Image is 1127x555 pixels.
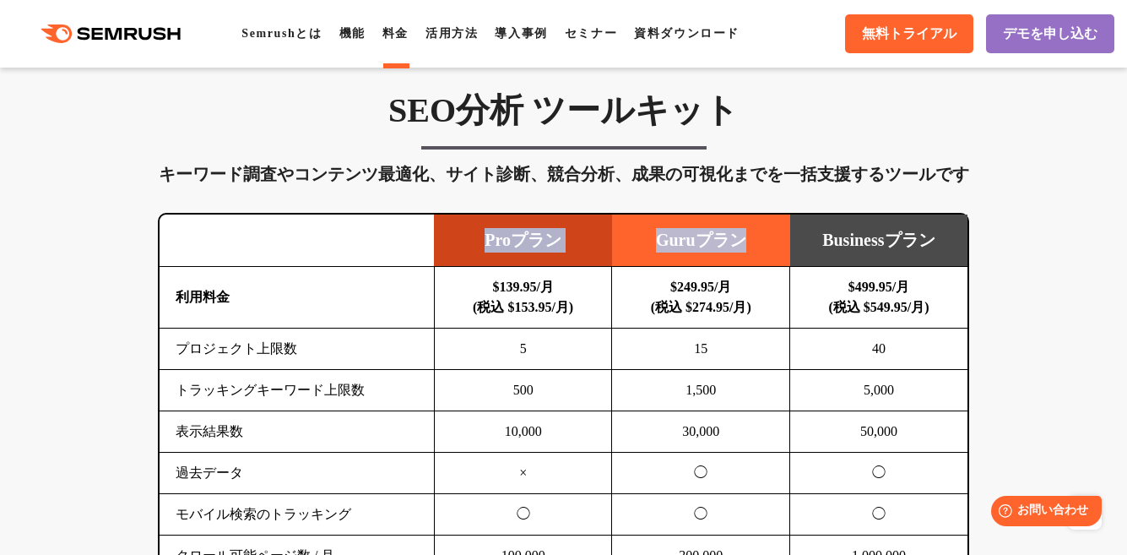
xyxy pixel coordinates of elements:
iframe: Help widget launcher [977,489,1108,536]
a: 機能 [339,27,366,40]
td: ◯ [434,494,612,536]
td: 10,000 [434,411,612,453]
td: トラッキングキーワード上限数 [160,370,434,411]
td: 表示結果数 [160,411,434,453]
td: ◯ [790,494,968,536]
td: ◯ [612,494,790,536]
a: 導入事例 [495,27,547,40]
td: モバイル検索のトラッキング [160,494,434,536]
td: Guruプラン [612,215,790,267]
span: 無料トライアル [862,25,956,43]
td: 500 [434,370,612,411]
b: $249.95/月 (税込 $274.95/月) [651,280,751,314]
div: キーワード調査やコンテンツ最適化、サイト診断、競合分析、成果の可視化までを一括支援するツールです [158,161,969,188]
td: プロジェクト上限数 [160,329,434,370]
a: 無料トライアル [845,14,973,53]
h3: SEO分析 ツールキット [158,90,969,132]
td: ◯ [612,453,790,494]
td: Businessプラン [790,215,968,267]
td: × [434,453,612,494]
a: セミナー [565,27,617,40]
a: 活用方法 [425,27,478,40]
a: Semrushとは [241,27,322,40]
b: $139.95/月 (税込 $153.95/月) [473,280,573,314]
a: 料金 [382,27,409,40]
b: $499.95/月 (税込 $549.95/月) [829,280,929,314]
td: 過去データ [160,453,434,494]
a: デモを申し込む [986,14,1114,53]
td: 40 [790,329,968,370]
a: 資料ダウンロード [634,27,740,40]
td: ◯ [790,453,968,494]
td: 1,500 [612,370,790,411]
b: 利用料金 [176,290,230,304]
span: デモを申し込む [1003,25,1097,43]
td: 30,000 [612,411,790,453]
td: 5,000 [790,370,968,411]
td: 5 [434,329,612,370]
td: 50,000 [790,411,968,453]
td: Proプラン [434,215,612,267]
td: 15 [612,329,790,370]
